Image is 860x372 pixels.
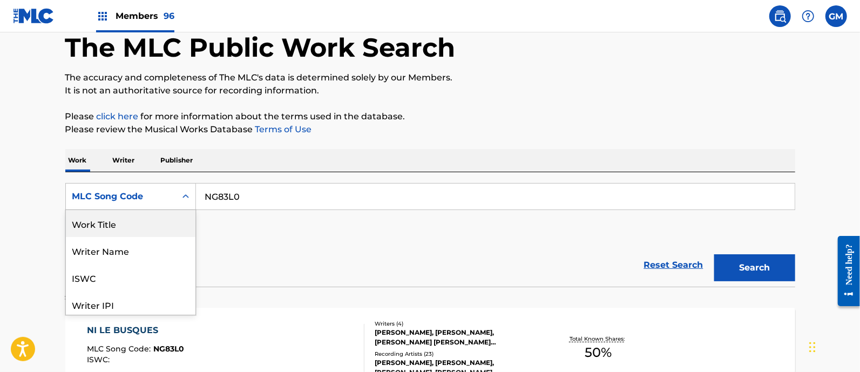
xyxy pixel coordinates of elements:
[13,8,55,24] img: MLC Logo
[375,350,538,358] div: Recording Artists ( 23 )
[809,331,816,363] div: Drag
[769,5,791,27] a: Public Search
[65,183,795,287] form: Search Form
[830,228,860,315] iframe: Resource Center
[116,10,174,22] span: Members
[797,5,819,27] div: Help
[774,10,787,23] img: search
[97,111,139,121] a: click here
[87,324,184,337] div: NI LE BUSQUES
[714,254,795,281] button: Search
[375,320,538,328] div: Writers ( 4 )
[66,291,195,318] div: Writer IPI
[66,210,195,237] div: Work Title
[65,71,795,84] p: The accuracy and completeness of The MLC's data is determined solely by our Members.
[153,344,184,354] span: NG83L0
[66,237,195,264] div: Writer Name
[87,355,112,364] span: ISWC :
[802,10,815,23] img: help
[164,11,174,21] span: 96
[72,190,170,203] div: MLC Song Code
[585,343,612,362] span: 50 %
[806,320,860,372] iframe: Chat Widget
[87,344,153,354] span: MLC Song Code :
[110,149,138,172] p: Writer
[639,253,709,277] a: Reset Search
[65,149,90,172] p: Work
[825,5,847,27] div: User Menu
[96,10,109,23] img: Top Rightsholders
[375,328,538,347] div: [PERSON_NAME], [PERSON_NAME], [PERSON_NAME] [PERSON_NAME] [PERSON_NAME]
[65,84,795,97] p: It is not an authoritative source for recording information.
[158,149,197,172] p: Publisher
[65,110,795,123] p: Please for more information about the terms used in the database.
[65,123,795,136] p: Please review the Musical Works Database
[253,124,312,134] a: Terms of Use
[66,264,195,291] div: ISWC
[570,335,627,343] p: Total Known Shares:
[65,31,456,64] h1: The MLC Public Work Search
